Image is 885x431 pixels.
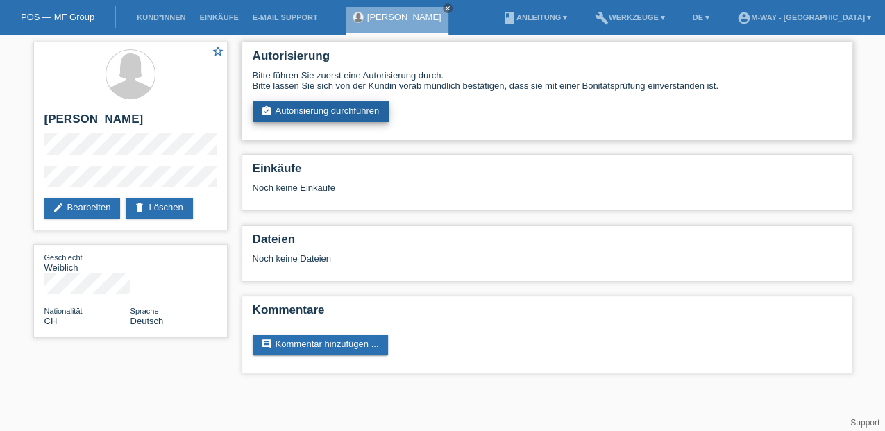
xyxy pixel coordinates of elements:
span: Schweiz [44,316,58,326]
a: deleteLöschen [126,198,192,219]
a: E-Mail Support [246,13,325,22]
h2: Dateien [253,233,841,253]
a: buildWerkzeuge ▾ [588,13,672,22]
a: editBearbeiten [44,198,121,219]
a: Support [850,418,879,428]
div: Weiblich [44,252,130,273]
a: Einkäufe [192,13,245,22]
span: Deutsch [130,316,164,326]
a: [PERSON_NAME] [367,12,441,22]
a: assignment_turned_inAutorisierung durchführen [253,101,389,122]
i: delete [134,202,145,213]
a: close [443,3,453,13]
div: Bitte führen Sie zuerst eine Autorisierung durch. Bitte lassen Sie sich von der Kundin vorab münd... [253,70,841,91]
h2: Kommentare [253,303,841,324]
i: comment [261,339,272,350]
a: POS — MF Group [21,12,94,22]
span: Geschlecht [44,253,83,262]
h2: [PERSON_NAME] [44,112,217,133]
h2: Einkäufe [253,162,841,183]
span: Sprache [130,307,159,315]
a: star_border [212,45,224,60]
a: bookAnleitung ▾ [496,13,574,22]
span: Nationalität [44,307,83,315]
a: Kund*innen [130,13,192,22]
div: Noch keine Dateien [253,253,677,264]
i: close [444,5,451,12]
a: commentKommentar hinzufügen ... [253,335,389,355]
h2: Autorisierung [253,49,841,70]
i: build [595,11,609,25]
div: Noch keine Einkäufe [253,183,841,203]
i: assignment_turned_in [261,105,272,117]
i: edit [53,202,64,213]
i: book [503,11,516,25]
a: DE ▾ [686,13,716,22]
i: star_border [212,45,224,58]
a: account_circlem-way - [GEOGRAPHIC_DATA] ▾ [730,13,878,22]
i: account_circle [737,11,751,25]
